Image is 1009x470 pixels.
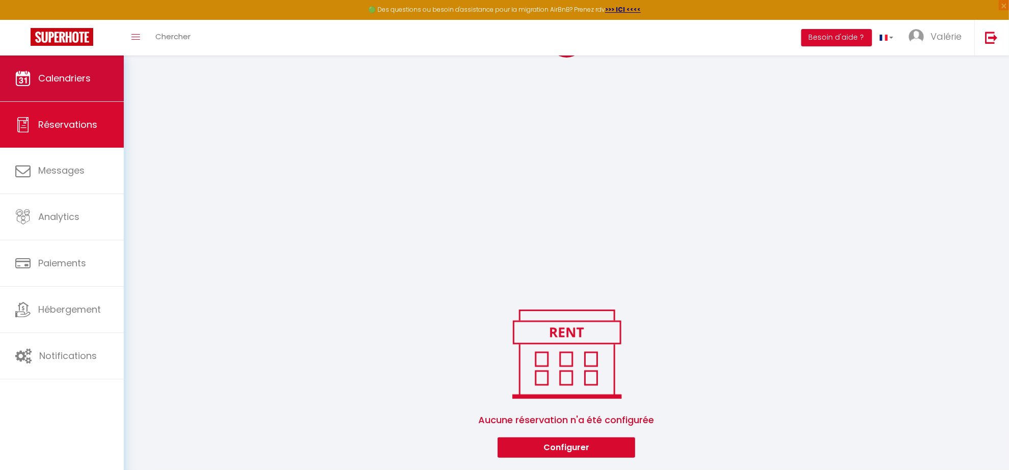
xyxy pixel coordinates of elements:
img: logo_orange.svg [16,16,24,24]
a: ... Valérie [901,20,974,56]
img: tab_keywords_by_traffic_grey.svg [116,59,124,67]
div: Domaine [52,60,78,67]
span: Paiements [38,257,86,269]
span: Chercher [155,31,190,42]
img: tab_domain_overview_orange.svg [41,59,49,67]
span: Aucune réservation n'a été configurée [136,403,997,437]
div: v 4.0.25 [29,16,50,24]
span: Calendriers [38,72,91,85]
button: Besoin d'aide ? [801,29,872,46]
button: Configurer [498,437,635,458]
img: logout [985,31,998,44]
span: Messages [38,164,85,177]
span: Hébergement [38,303,101,316]
div: Mots-clés [127,60,156,67]
span: Notifications [39,349,97,362]
a: >>> ICI <<<< [605,5,641,14]
img: website_grey.svg [16,26,24,35]
img: rent.png [502,305,632,403]
span: Réservations [38,118,97,131]
span: Analytics [38,210,79,223]
a: Chercher [148,20,198,56]
img: ... [909,29,924,44]
div: Domaine: [DOMAIN_NAME] [26,26,115,35]
img: Super Booking [31,28,93,46]
span: Valérie [931,30,962,43]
